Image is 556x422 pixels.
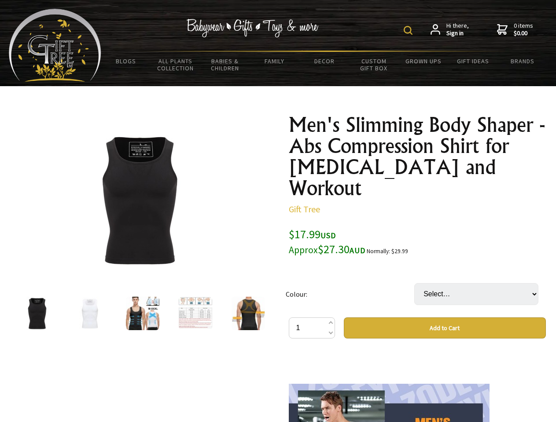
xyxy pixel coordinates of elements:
a: Brands [498,52,548,70]
span: AUD [350,245,365,255]
button: Add to Cart [344,317,546,338]
a: Custom Gift Box [349,52,399,77]
span: Hi there, [446,22,469,37]
img: Babyware - Gifts - Toys and more... [9,9,101,82]
span: $17.99 $27.30 [289,227,365,256]
img: Men's Slimming Body Shaper - Abs Compression Shirt for Gynecomastia and Workout [70,131,208,269]
a: All Plants Collection [151,52,201,77]
img: product search [404,26,412,35]
a: 0 items$0.00 [497,22,533,37]
strong: $0.00 [514,29,533,37]
a: Family [250,52,300,70]
small: Normally: $29.99 [367,247,408,255]
a: Gift Tree [289,204,320,215]
img: Men's Slimming Body Shaper - Abs Compression Shirt for Gynecomastia and Workout [126,297,159,330]
small: Approx [289,244,318,256]
a: Decor [299,52,349,70]
img: Men's Slimming Body Shaper - Abs Compression Shirt for Gynecomastia and Workout [20,297,54,330]
span: 0 items [514,22,533,37]
img: Men's Slimming Body Shaper - Abs Compression Shirt for Gynecomastia and Workout [179,297,212,330]
img: Men's Slimming Body Shaper - Abs Compression Shirt for Gynecomastia and Workout [232,297,265,330]
td: Colour: [286,271,414,317]
span: USD [320,230,336,240]
strong: Sign in [446,29,469,37]
a: Gift Ideas [448,52,498,70]
a: Babies & Children [200,52,250,77]
img: Babywear - Gifts - Toys & more [187,19,319,37]
h1: Men's Slimming Body Shaper - Abs Compression Shirt for [MEDICAL_DATA] and Workout [289,114,546,199]
a: BLOGS [101,52,151,70]
a: Hi there,Sign in [431,22,469,37]
a: Grown Ups [398,52,448,70]
img: Men's Slimming Body Shaper - Abs Compression Shirt for Gynecomastia and Workout [73,297,107,330]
